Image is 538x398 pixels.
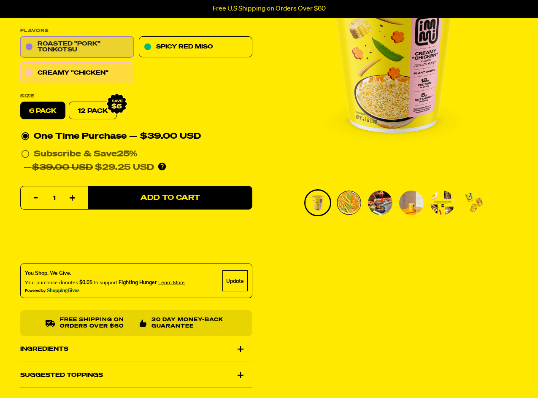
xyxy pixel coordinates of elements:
[139,37,252,58] a: Spicy Red Miso
[32,164,93,172] del: $39.00 USD
[335,189,362,216] li: Go to slide 2
[117,150,138,159] span: 25%
[20,363,252,387] div: Suggested Toppings
[398,189,425,216] li: Go to slide 4
[94,280,117,286] span: to support
[399,191,424,215] img: Creamy "Chicken" Cup Ramen
[20,102,65,120] label: 6 pack
[158,280,185,286] span: Learn more about donating
[269,189,518,216] div: PDP main carousel thumbnails
[462,191,486,215] img: Creamy "Chicken" Cup Ramen
[25,270,185,277] div: You Shop. We Give.
[20,63,134,84] a: Creamy "Chicken"
[79,280,92,286] span: $0.05
[141,194,200,202] span: Add to Cart
[430,191,455,215] img: Creamy "Chicken" Cup Ramen
[25,280,78,286] span: Your purchase donates
[20,337,252,361] div: Ingredients
[460,189,487,216] li: Go to slide 6
[368,191,392,215] img: Creamy "Chicken" Cup Ramen
[337,191,361,215] img: Creamy "Chicken" Cup Ramen
[20,37,134,58] a: Roasted "Pork" Tonkotsu
[305,191,330,215] img: Creamy "Chicken" Cup Ramen
[20,94,252,99] label: Size
[222,271,248,292] div: Update Cause Button
[4,359,89,394] iframe: Marketing Popup
[88,186,252,210] button: Add to Cart
[24,161,154,175] div: — $29.25 USD
[69,102,117,120] a: 12 Pack
[429,189,456,216] li: Go to slide 5
[119,280,157,286] span: Fighting Hunger
[151,317,227,330] p: 30 Day Money-Back Guarantee
[20,29,252,33] p: Flavors
[21,130,251,143] div: One Time Purchase
[367,189,394,216] li: Go to slide 3
[304,189,331,216] li: Go to slide 1
[60,317,133,330] p: Free shipping on orders over $60
[213,5,326,13] p: Free U.S Shipping on Orders Over $60
[25,288,80,294] img: Powered By ShoppingGives
[129,130,201,143] div: — $39.00 USD
[26,187,83,210] input: quantity
[34,148,138,161] div: Subscribe & Save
